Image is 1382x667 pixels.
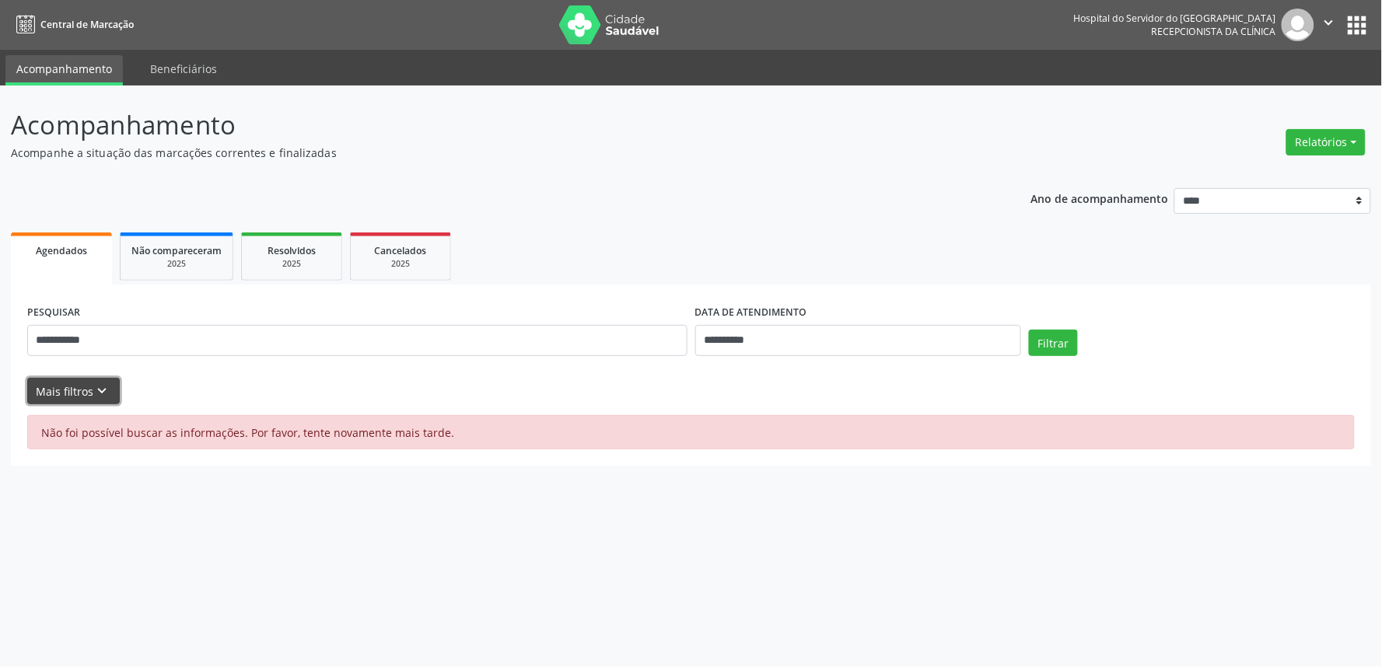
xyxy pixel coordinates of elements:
i: keyboard_arrow_down [94,382,111,400]
span: Não compareceram [131,244,222,257]
p: Ano de acompanhamento [1031,188,1169,208]
p: Acompanhe a situação das marcações correntes e finalizadas [11,145,963,161]
label: PESQUISAR [27,301,80,325]
img: img [1282,9,1314,41]
a: Acompanhamento [5,55,123,86]
span: Cancelados [375,244,427,257]
div: 2025 [362,258,439,270]
button: Mais filtroskeyboard_arrow_down [27,378,120,405]
i:  [1321,14,1338,31]
button: Filtrar [1029,330,1078,356]
a: Central de Marcação [11,12,134,37]
span: Agendados [36,244,87,257]
div: 2025 [131,258,222,270]
label: DATA DE ATENDIMENTO [695,301,807,325]
span: Resolvidos [268,244,316,257]
button: Relatórios [1286,129,1366,155]
span: Central de Marcação [40,18,134,31]
div: Hospital do Servidor do [GEOGRAPHIC_DATA] [1074,12,1276,25]
a: Beneficiários [139,55,228,82]
div: Não foi possível buscar as informações. Por favor, tente novamente mais tarde. [27,415,1355,449]
button:  [1314,9,1344,41]
p: Acompanhamento [11,106,963,145]
span: Recepcionista da clínica [1152,25,1276,38]
div: 2025 [253,258,331,270]
button: apps [1344,12,1371,39]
